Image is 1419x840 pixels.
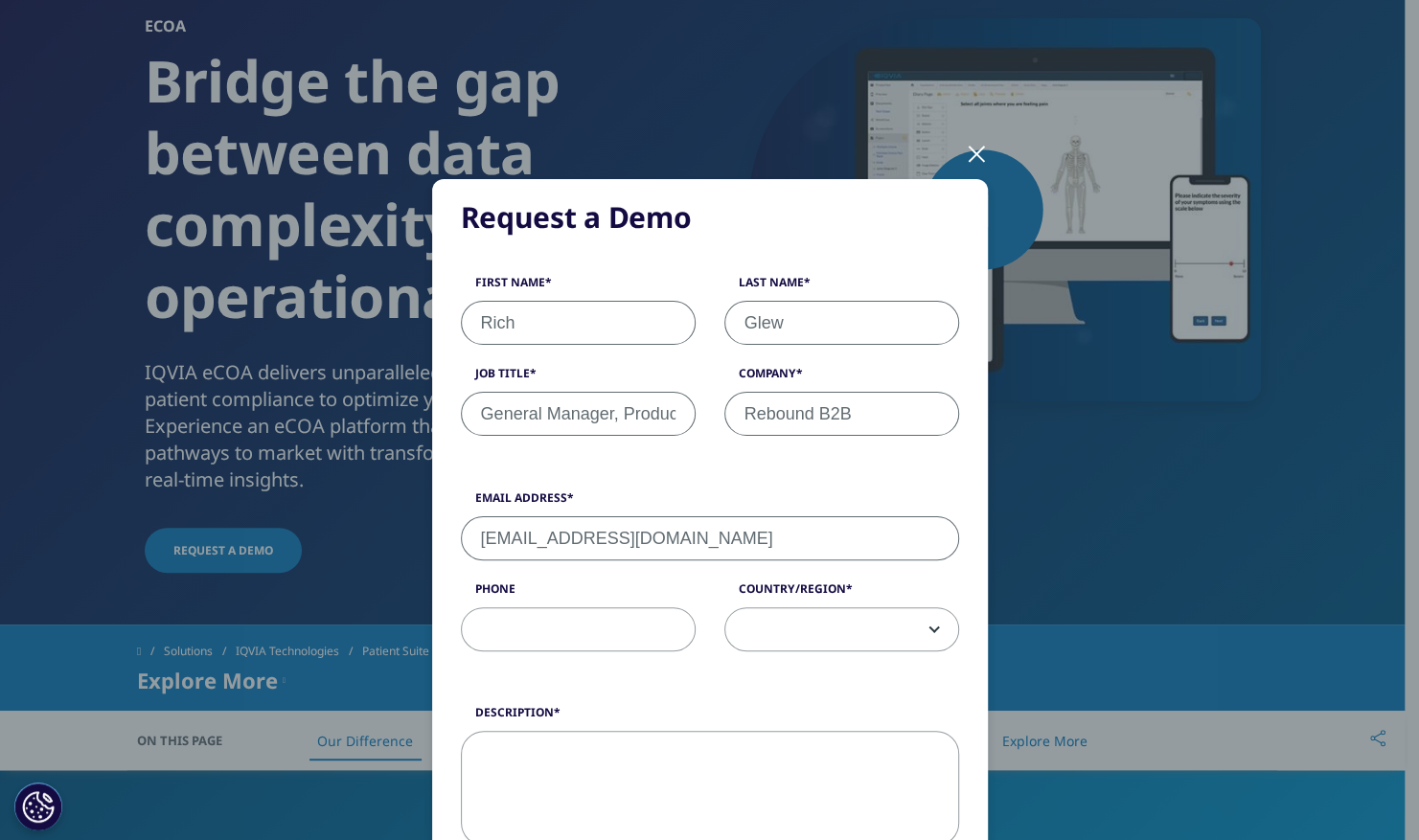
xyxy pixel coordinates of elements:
h5: Request a Demo [461,198,959,237]
label: Company [724,365,959,392]
label: Email Address [461,489,959,516]
label: Description [461,704,959,731]
label: Job Title [461,365,696,392]
button: Cookies Settings [14,783,62,830]
label: First Name [461,274,696,301]
label: Country/Region [724,580,959,607]
label: Phone [461,580,696,607]
label: Last Name [724,274,959,301]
